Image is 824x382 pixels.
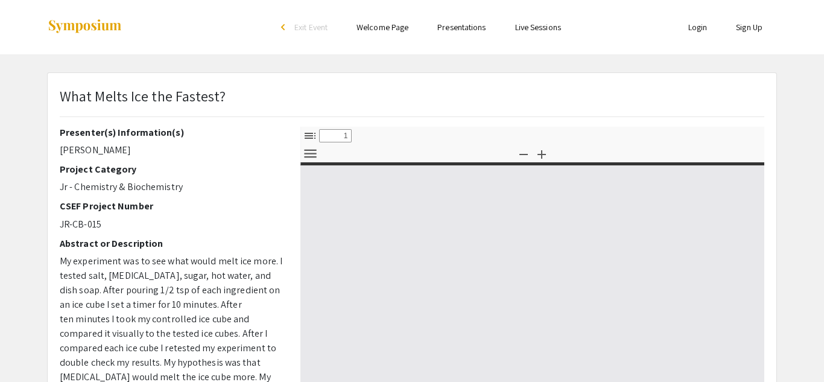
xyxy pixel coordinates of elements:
[300,127,320,144] button: Toggle Sidebar
[319,129,352,142] input: Page
[60,127,282,138] h2: Presenter(s) Information(s)
[47,19,122,35] img: Symposium by ForagerOne
[60,217,282,232] p: JR-CB-015
[437,22,486,33] a: Presentations
[300,145,320,162] button: Tools
[60,164,282,175] h2: Project Category
[513,145,534,162] button: Zoom Out
[294,22,328,33] span: Exit Event
[281,24,288,31] div: arrow_back_ios
[60,85,226,107] p: What Melts Ice the Fastest?
[688,22,708,33] a: Login
[60,200,282,212] h2: CSEF Project Number
[60,143,282,158] p: [PERSON_NAME]
[515,22,561,33] a: Live Sessions
[60,238,282,249] h2: Abstract or Description
[357,22,408,33] a: Welcome Page
[60,180,282,194] p: Jr - Chemistry & Biochemistry
[736,22,762,33] a: Sign Up
[531,145,552,162] button: Zoom In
